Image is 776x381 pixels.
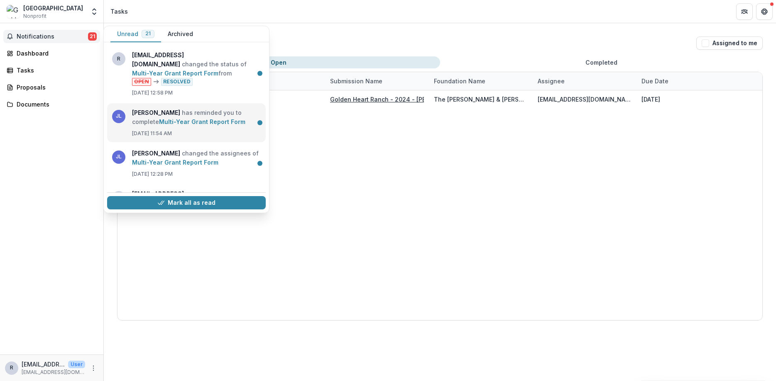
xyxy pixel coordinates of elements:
div: Submission Name [325,77,387,85]
button: Open [117,56,440,68]
p: changed the status of from [132,51,261,86]
a: Dashboard [3,46,100,60]
div: Due Date [636,72,740,90]
div: rose@goldenheartranch.org [10,365,13,371]
button: Completed [440,56,763,68]
a: Multi-Year Grant Report Form [132,159,218,166]
button: Open entity switcher [88,3,100,20]
p: [EMAIL_ADDRESS][DOMAIN_NAME] [22,369,85,376]
span: Notifications [17,33,88,40]
div: The [PERSON_NAME] & [PERSON_NAME] [434,95,528,104]
span: Nonprofit [23,12,47,20]
div: Dashboard [17,49,93,58]
div: Type of Task [221,72,325,90]
button: More [88,363,98,373]
div: Due Date [636,77,673,85]
div: Assignee [533,72,636,90]
div: Foundation Name [429,72,533,90]
button: Partners [736,3,753,20]
a: Proposals [3,80,100,94]
div: Submission Name [325,72,429,90]
p: [EMAIL_ADDRESS][DOMAIN_NAME] [22,360,65,369]
span: 21 [145,31,151,36]
button: Notifications21 [3,30,100,43]
div: Proposals [17,83,93,92]
img: Golden Heart Ranch [7,5,20,18]
div: Foundation Name [429,77,490,85]
button: Unread [110,26,161,42]
a: Multi-Year Grant Report Form [159,118,245,125]
div: Documents [17,100,93,109]
div: [EMAIL_ADDRESS][DOMAIN_NAME] [538,95,632,104]
a: Documents [3,97,100,111]
nav: breadcrumb [107,5,131,17]
button: Archived [161,26,200,42]
span: 21 [88,32,97,41]
div: Tasks [17,66,93,75]
button: Assigned to me [696,36,763,50]
p: changed the assignees of [132,149,261,167]
div: [DATE] [641,95,660,104]
p: has reminded you to complete [132,108,261,126]
a: Tasks [3,63,100,77]
button: Mark all as read [107,196,266,209]
a: Golden Heart Ranch - 2024 - [PERSON_NAME] & [PERSON_NAME] Foundation - Returning Grantee Form [330,96,628,103]
p: changed the status of from [132,189,261,225]
p: User [68,361,85,368]
a: Multi-Year Grant Report Form [132,70,218,77]
div: Assignee [533,77,570,85]
div: Tasks [110,7,128,16]
button: Get Help [756,3,773,20]
div: [GEOGRAPHIC_DATA] [23,4,83,12]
